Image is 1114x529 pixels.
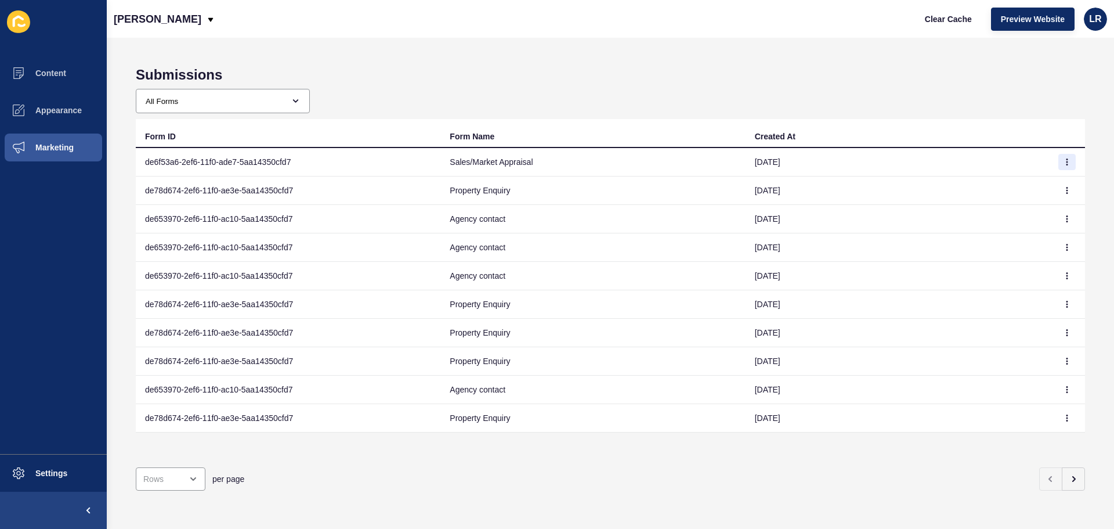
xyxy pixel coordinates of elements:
td: [DATE] [746,262,1050,290]
div: Created At [755,131,795,142]
span: Preview Website [1001,13,1065,25]
td: de653970-2ef6-11f0-ac10-5aa14350cfd7 [136,376,440,404]
td: de653970-2ef6-11f0-ac10-5aa14350cfd7 [136,205,440,233]
td: Property Enquiry [440,290,745,319]
td: [DATE] [746,177,1050,205]
td: Agency contact [440,205,745,233]
td: Agency contact [440,233,745,262]
h1: Submissions [136,67,1085,83]
span: LR [1089,13,1101,25]
td: de78d674-2ef6-11f0-ae3e-5aa14350cfd7 [136,404,440,433]
span: per page [212,473,244,485]
td: de78d674-2ef6-11f0-ae3e-5aa14350cfd7 [136,347,440,376]
td: de653970-2ef6-11f0-ac10-5aa14350cfd7 [136,233,440,262]
div: Form ID [145,131,176,142]
td: [DATE] [746,376,1050,404]
td: de78d674-2ef6-11f0-ae3e-5aa14350cfd7 [136,319,440,347]
td: [DATE] [746,404,1050,433]
p: [PERSON_NAME] [114,5,201,34]
td: Property Enquiry [440,177,745,205]
td: Property Enquiry [440,319,745,347]
button: Preview Website [991,8,1075,31]
td: de78d674-2ef6-11f0-ae3e-5aa14350cfd7 [136,290,440,319]
td: [DATE] [746,205,1050,233]
td: de6f53a6-2ef6-11f0-ade7-5aa14350cfd7 [136,148,440,177]
td: Sales/Market Appraisal [440,148,745,177]
td: Agency contact [440,376,745,404]
td: de78d674-2ef6-11f0-ae3e-5aa14350cfd7 [136,177,440,205]
td: [DATE] [746,148,1050,177]
span: Clear Cache [925,13,972,25]
td: [DATE] [746,290,1050,319]
td: Property Enquiry [440,347,745,376]
div: open menu [136,467,205,491]
td: [DATE] [746,233,1050,262]
td: Property Enquiry [440,404,745,433]
td: Agency contact [440,262,745,290]
div: Form Name [450,131,494,142]
button: Clear Cache [915,8,982,31]
td: de653970-2ef6-11f0-ac10-5aa14350cfd7 [136,262,440,290]
td: [DATE] [746,347,1050,376]
td: [DATE] [746,319,1050,347]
